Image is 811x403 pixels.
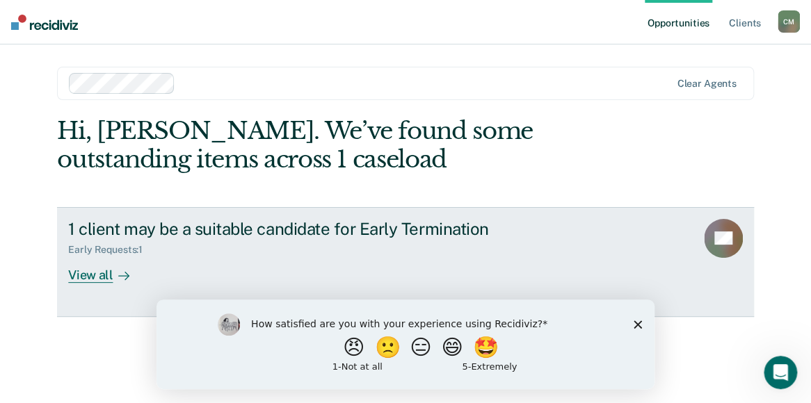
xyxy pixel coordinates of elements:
[57,117,614,174] div: Hi, [PERSON_NAME]. We’ve found some outstanding items across 1 caseload
[57,207,753,317] a: 1 client may be a suitable candidate for Early TerminationEarly Requests:1View all
[778,10,800,33] div: C M
[11,15,78,30] img: Recidiviz
[156,299,655,389] iframe: Survey by Kim from Recidiviz
[68,244,154,256] div: Early Requests : 1
[677,78,736,90] div: Clear agents
[68,219,556,239] div: 1 client may be a suitable candidate for Early Termination
[68,256,146,283] div: View all
[764,356,797,389] iframe: Intercom live chat
[778,10,800,33] button: CM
